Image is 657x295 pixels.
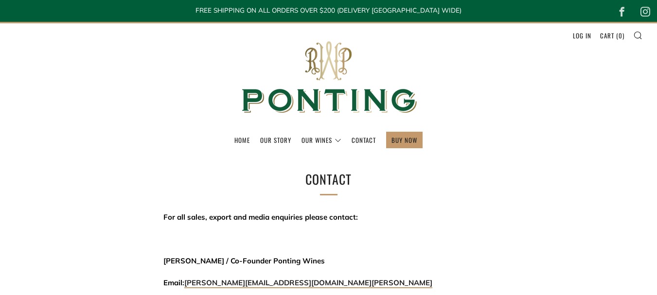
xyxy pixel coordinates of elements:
[184,278,432,288] a: [PERSON_NAME][EMAIL_ADDRESS][DOMAIN_NAME][PERSON_NAME]
[619,31,622,40] span: 0
[234,132,250,148] a: Home
[163,212,358,222] span: For all sales, export and media enquiries please contact:
[163,278,432,287] span: Email:
[231,23,426,132] img: Ponting Wines
[600,28,624,43] a: Cart (0)
[352,132,376,148] a: Contact
[391,132,417,148] a: BUY NOW
[573,28,591,43] a: Log in
[163,256,325,265] span: [PERSON_NAME] / Co-Founder Ponting Wines
[168,169,489,190] h1: Contact
[302,132,341,148] a: Our Wines
[260,132,291,148] a: Our Story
